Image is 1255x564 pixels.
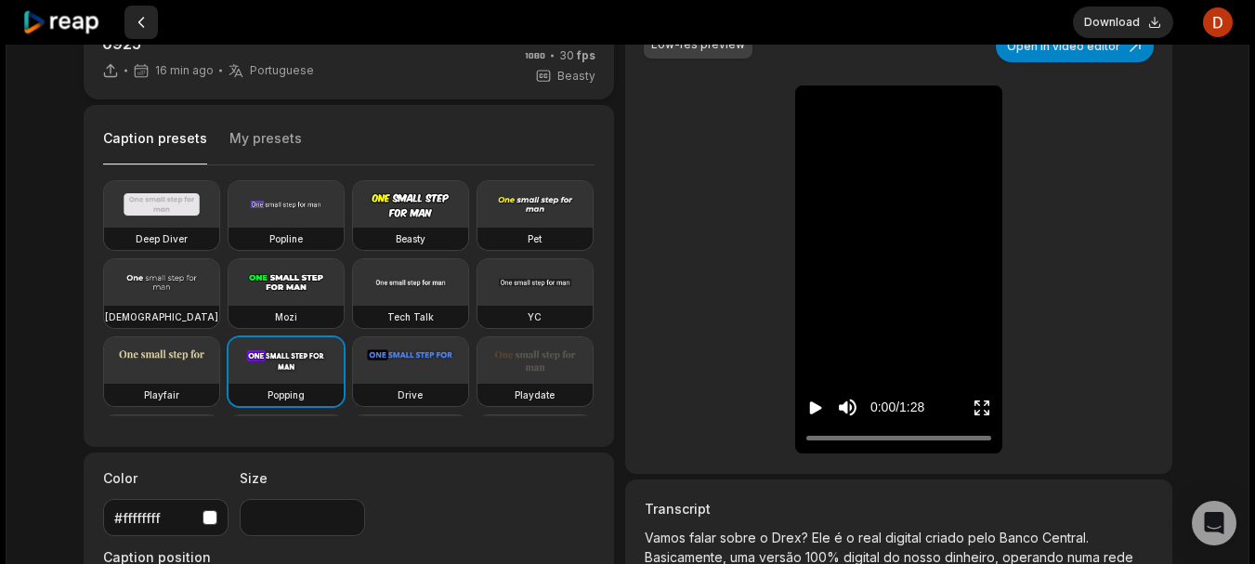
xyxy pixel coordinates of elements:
div: #ffffffff [114,508,195,528]
h3: Playfair [144,387,179,402]
span: digital [885,530,925,545]
h3: [DEMOGRAPHIC_DATA] [105,309,218,324]
label: Size [240,468,365,488]
span: Vamos [645,530,689,545]
span: pelo [968,530,1000,545]
button: Enter Fullscreen [973,390,991,425]
span: real [858,530,885,545]
span: fps [577,48,595,62]
span: o [760,530,772,545]
span: sobre [720,530,760,545]
div: Low-res preview [651,36,745,53]
button: Caption presets [103,129,207,165]
button: My presets [229,129,302,164]
h3: Pet [528,231,542,246]
button: Play video [806,390,825,425]
button: Mute sound [836,396,859,419]
h3: Transcript [645,499,1152,518]
button: #ffffffff [103,499,229,536]
span: Banco [1000,530,1042,545]
h3: Playdate [515,387,555,402]
span: é [834,530,846,545]
span: falar [689,530,720,545]
h3: Deep Diver [136,231,188,246]
span: 30 [559,47,595,64]
label: Color [103,468,229,488]
span: criado [925,530,968,545]
span: Ele [812,530,834,545]
span: o [846,530,858,545]
div: 0:00 / 1:28 [870,398,924,417]
h3: Popping [268,387,305,402]
h3: YC [528,309,542,324]
span: Beasty [557,68,595,85]
span: Drex? [772,530,812,545]
h3: Tech Talk [387,309,434,324]
h3: Mozi [275,309,297,324]
span: 16 min ago [155,63,214,78]
button: Download [1073,7,1173,38]
div: Open Intercom Messenger [1192,501,1236,545]
h3: Popline [269,231,303,246]
span: Central. [1042,530,1089,545]
span: Portuguese [250,63,314,78]
button: Open in video editor [996,31,1154,62]
h3: Drive [398,387,423,402]
h3: Beasty [396,231,425,246]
